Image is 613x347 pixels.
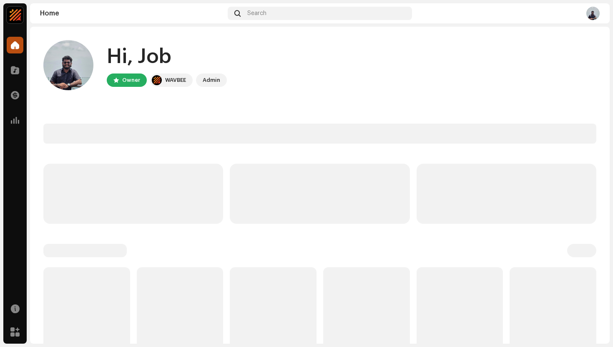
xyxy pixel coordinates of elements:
[40,10,224,17] div: Home
[43,40,93,90] img: 64140b10-607a-4f4a-92f4-4468ade7fbf7
[152,75,162,85] img: edf75770-94a4-4c7b-81a4-750147990cad
[122,75,140,85] div: Owner
[7,7,23,23] img: edf75770-94a4-4c7b-81a4-750147990cad
[203,75,220,85] div: Admin
[586,7,600,20] img: 64140b10-607a-4f4a-92f4-4468ade7fbf7
[107,43,227,70] div: Hi, Job
[247,10,266,17] span: Search
[165,75,186,85] div: WAVBEE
